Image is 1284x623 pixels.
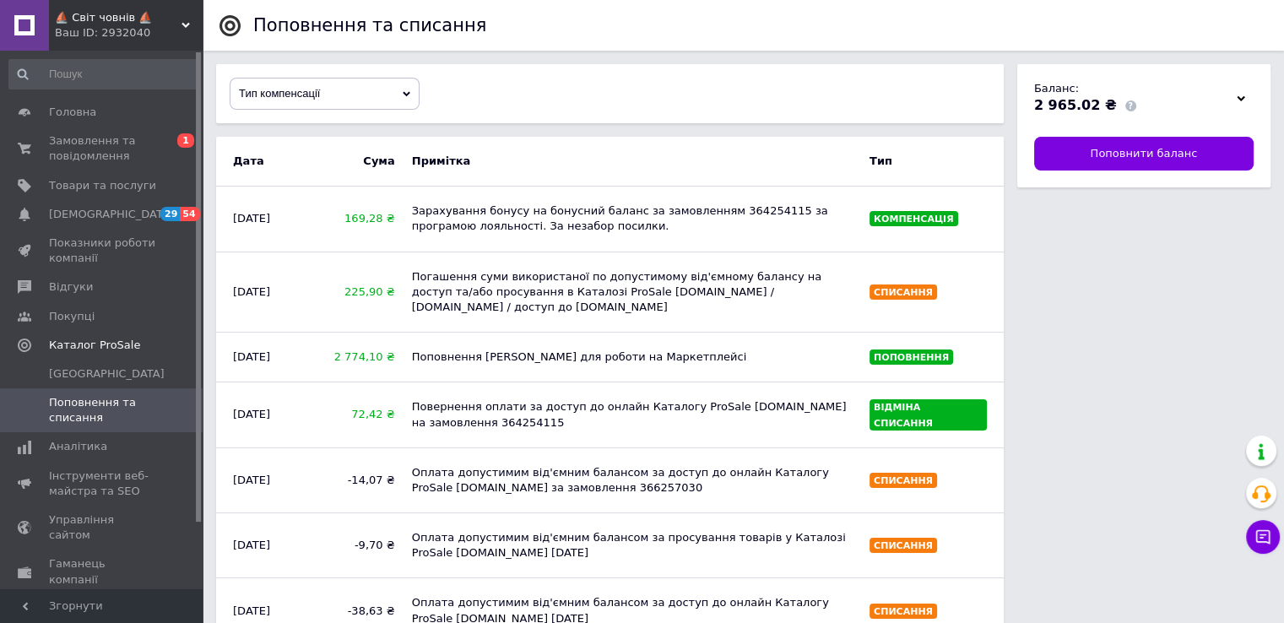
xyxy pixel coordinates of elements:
[874,402,933,428] span: Відміна списання
[874,287,933,298] span: Списання
[404,261,861,324] div: Погашення суми використаної по допустимому від'ємному балансу на доступ та/або просування в Катал...
[322,284,395,300] span: 225,90 ₴
[322,473,395,488] span: -14,07 ₴
[49,512,156,543] span: Управління сайтом
[1034,82,1079,95] span: Баланс:
[49,469,156,499] span: Інструменти веб-майстра та SEO
[322,604,395,619] span: -38,63 ₴
[322,211,395,226] span: 169,28 ₴
[160,207,180,221] span: 29
[225,145,314,177] b: Дата
[874,214,954,225] span: Компенсація
[49,366,165,382] span: [GEOGRAPHIC_DATA]
[322,407,395,422] span: 72,42 ₴
[874,606,933,617] span: Списання
[861,145,995,177] b: Тип
[874,352,949,363] span: Поповнення
[49,178,156,193] span: Товари та послуги
[404,341,861,373] div: Поповнення [PERSON_NAME] для роботи на Маркетплейсі
[49,236,156,266] span: Показники роботи компанії
[180,207,199,221] span: 54
[49,338,140,353] span: Каталог ProSale
[404,195,861,242] div: Зарахування бонусу на бонусний баланс за замовленням 364254115 за програмою лояльності. За незабо...
[49,207,174,222] span: [DEMOGRAPHIC_DATA]
[1034,97,1117,113] span: 2 965.02 ₴
[404,391,861,438] div: Повернення оплати за доступ до онлайн Каталогу ProSale [DOMAIN_NAME] на замовлення 364254115
[404,457,861,504] div: Оплата допустимим від'ємним балансом за доступ до онлайн Каталогу ProSale [DOMAIN_NAME] за замовл...
[233,474,270,486] time: [DATE]
[233,408,270,420] time: [DATE]
[1246,520,1280,554] button: Чат з покупцем
[322,538,395,553] span: -9,70 ₴
[49,309,95,324] span: Покупці
[233,539,270,551] time: [DATE]
[1090,146,1197,161] span: Поповнити баланс
[1034,137,1254,171] a: Поповнити баланс
[233,604,270,617] time: [DATE]
[177,133,194,148] span: 1
[49,279,93,295] span: Відгуки
[322,154,395,169] span: Cума
[404,522,861,569] div: Оплата допустимим від'ємним балансом за просування товарів у Каталозі ProSale [DOMAIN_NAME] [DATE]
[49,439,107,454] span: Аналітика
[233,285,270,298] time: [DATE]
[49,395,156,425] span: Поповнення та списання
[55,25,203,41] div: Ваш ID: 2932040
[874,540,933,551] span: Списання
[8,59,199,89] input: Пошук
[253,17,486,35] div: Поповнення та списання
[233,212,270,225] time: [DATE]
[233,350,270,363] time: [DATE]
[322,349,395,365] span: 2 774,10 ₴
[49,105,96,120] span: Головна
[55,10,181,25] span: ⛵ Світ човнів ⛵
[230,79,419,109] div: Тип компенсації
[49,133,156,164] span: Замовлення та повідомлення
[404,145,861,177] b: Примітка
[49,556,156,587] span: Гаманець компанії
[874,475,933,486] span: Списання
